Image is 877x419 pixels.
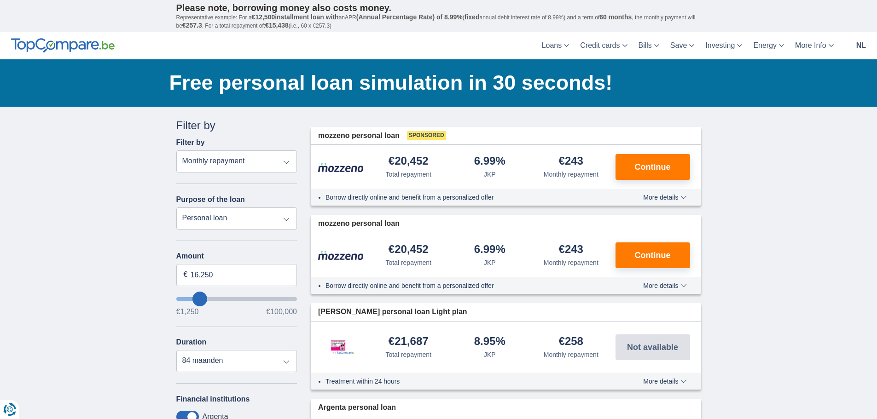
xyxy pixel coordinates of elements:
font: mozzeno personal loan [318,132,400,139]
font: 6.99% [474,155,505,167]
font: Loans [542,41,562,49]
font: Purpose of the loan [176,195,245,203]
font: €15,438 [265,22,289,29]
img: product.pl.alt Mozzeno [318,162,364,172]
font: Duration [176,338,207,346]
font: [PERSON_NAME] personal loan Light plan [318,308,467,316]
font: Please note, borrowing money also costs money. [176,3,392,13]
font: Continue [635,162,671,172]
font: installment loan with [275,13,338,21]
font: JKP [484,351,496,358]
font: Total repayment [385,259,431,266]
font: Not available [627,343,678,352]
font: €20,452 [389,155,429,167]
font: € [184,270,188,278]
font: Financial institutions [176,395,250,403]
font: Save [670,41,687,49]
font: annual debit interest rate of 8.99%) and a term of [479,14,599,21]
font: Borrow directly online and benefit from a personalized offer [325,194,494,201]
a: More Info [790,32,839,59]
img: product.pl.alt Leemans Credits [318,331,364,364]
a: Bills [633,32,665,59]
font: Investing [705,41,735,49]
font: More Info [795,41,826,49]
font: Filter by [176,138,205,146]
font: €243 [559,155,583,167]
font: €21,687 [389,335,429,347]
font: JKP [484,259,496,266]
font: Free personal loan simulation in 30 seconds! [169,71,613,94]
img: product.pl.alt Mozzeno [318,250,364,260]
font: Total repayment [385,171,431,178]
font: JKP [484,171,496,178]
font: Total repayment [385,351,431,358]
img: TopCompare [11,38,115,53]
a: Loans [536,32,575,59]
font: Credit cards [580,41,620,49]
font: Continue [635,251,671,260]
font: an [339,14,345,21]
font: (i.e., 60 x €257.3) [289,23,331,29]
font: €100,000 [266,308,297,316]
font: €12,500 [252,13,275,21]
font: €258 [559,335,583,347]
font: Sponsored [409,132,444,138]
font: €1,250 [176,308,199,316]
font: €243 [559,243,583,255]
a: Investing [700,32,748,59]
font: mozzeno personal loan [318,219,400,227]
input: wantToBorrow [176,297,297,301]
font: More details [643,194,678,201]
font: APR [345,14,356,21]
font: Borrow directly online and benefit from a personalized offer [325,282,494,289]
a: Save [665,32,700,59]
button: Continue [616,154,690,180]
font: More details [643,378,678,385]
font: fixed [465,13,480,21]
font: nl [856,41,866,49]
a: Energy [748,32,790,59]
font: Bills [639,41,652,49]
font: Monthly repayment [544,259,598,266]
font: ( [463,14,465,21]
font: 60 months [599,13,632,21]
button: More details [636,282,693,289]
font: €257.3 [182,22,202,29]
button: Not available [616,334,690,360]
font: (Annual Percentage Rate) of 8.99% [356,13,463,21]
font: 6.99% [474,243,505,255]
button: Continue [616,242,690,268]
a: Credit cards [575,32,633,59]
font: Filter by [176,119,215,132]
font: Monthly repayment [544,171,598,178]
font: Argenta personal loan [318,403,396,411]
font: Energy [753,41,777,49]
font: €20,452 [389,243,429,255]
button: More details [636,194,693,201]
font: Amount [176,252,204,260]
font: 8.95% [474,335,505,347]
font: More details [643,282,678,289]
button: More details [636,378,693,385]
font: , the monthly payment will be [176,14,696,29]
font: . For a total repayment of: [202,23,265,29]
font: Treatment within 24 hours [325,378,400,385]
a: nl [851,32,871,59]
font: Monthly repayment [544,351,598,358]
font: Representative example: For a [176,14,252,21]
